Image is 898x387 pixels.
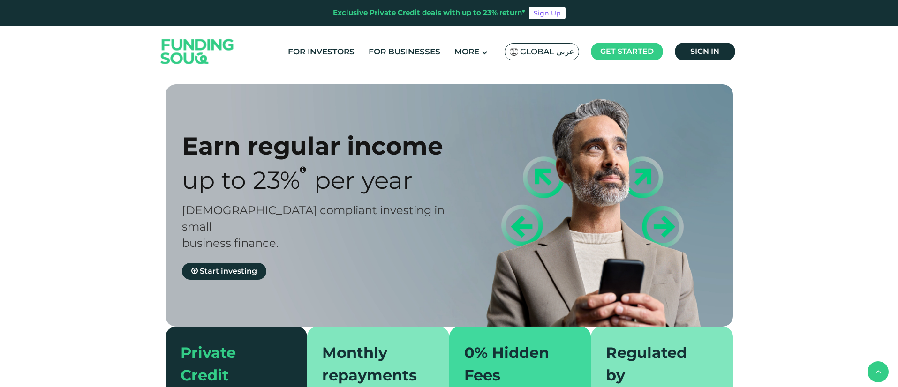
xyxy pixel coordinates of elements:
[464,342,565,387] div: 0% Hidden Fees
[510,48,518,56] img: SA Flag
[333,7,525,18] div: Exclusive Private Credit deals with up to 23% return*
[690,47,719,56] span: Sign in
[182,203,445,250] span: [DEMOGRAPHIC_DATA] compliant investing in small business finance.
[314,165,413,195] span: Per Year
[520,46,574,57] span: Global عربي
[529,7,566,19] a: Sign Up
[322,342,423,387] div: Monthly repayments
[600,47,654,56] span: Get started
[182,131,466,161] div: Earn regular income
[868,361,889,382] button: back
[151,28,243,75] img: Logo
[300,166,306,173] i: 23% IRR (expected) ~ 15% Net yield (expected)
[286,44,357,60] a: For Investors
[606,342,707,387] div: Regulated by
[454,47,479,56] span: More
[366,44,443,60] a: For Businesses
[200,267,257,275] span: Start investing
[182,165,300,195] span: Up to 23%
[182,263,266,280] a: Start investing
[675,43,735,60] a: Sign in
